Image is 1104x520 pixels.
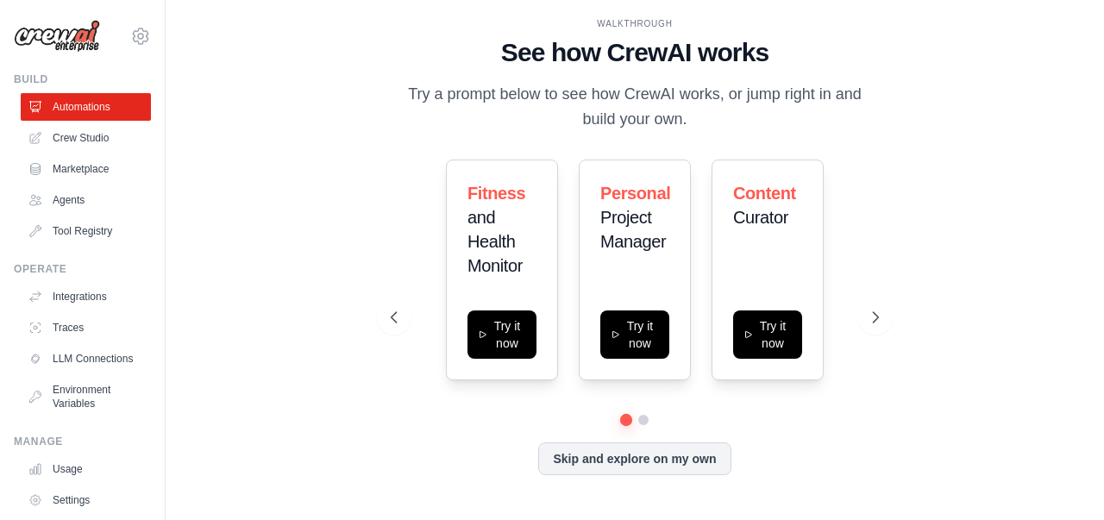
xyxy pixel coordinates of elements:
[467,184,525,203] span: Fitness
[391,37,879,68] h1: See how CrewAI works
[733,310,802,359] button: Try it now
[467,208,523,275] span: and Health Monitor
[467,310,536,359] button: Try it now
[14,435,151,448] div: Manage
[21,186,151,214] a: Agents
[21,486,151,514] a: Settings
[21,283,151,310] a: Integrations
[21,376,151,417] a: Environment Variables
[391,17,879,30] div: WALKTHROUGH
[1018,437,1104,520] iframe: Chat Widget
[21,155,151,183] a: Marketplace
[600,184,670,203] span: Personal
[733,184,796,203] span: Content
[14,20,100,53] img: Logo
[14,262,151,276] div: Operate
[600,208,666,251] span: Project Manager
[21,314,151,341] a: Traces
[21,217,151,245] a: Tool Registry
[21,455,151,483] a: Usage
[21,345,151,373] a: LLM Connections
[733,208,788,227] span: Curator
[391,82,879,133] p: Try a prompt below to see how CrewAI works, or jump right in and build your own.
[21,124,151,152] a: Crew Studio
[600,310,669,359] button: Try it now
[21,93,151,121] a: Automations
[14,72,151,86] div: Build
[538,442,731,475] button: Skip and explore on my own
